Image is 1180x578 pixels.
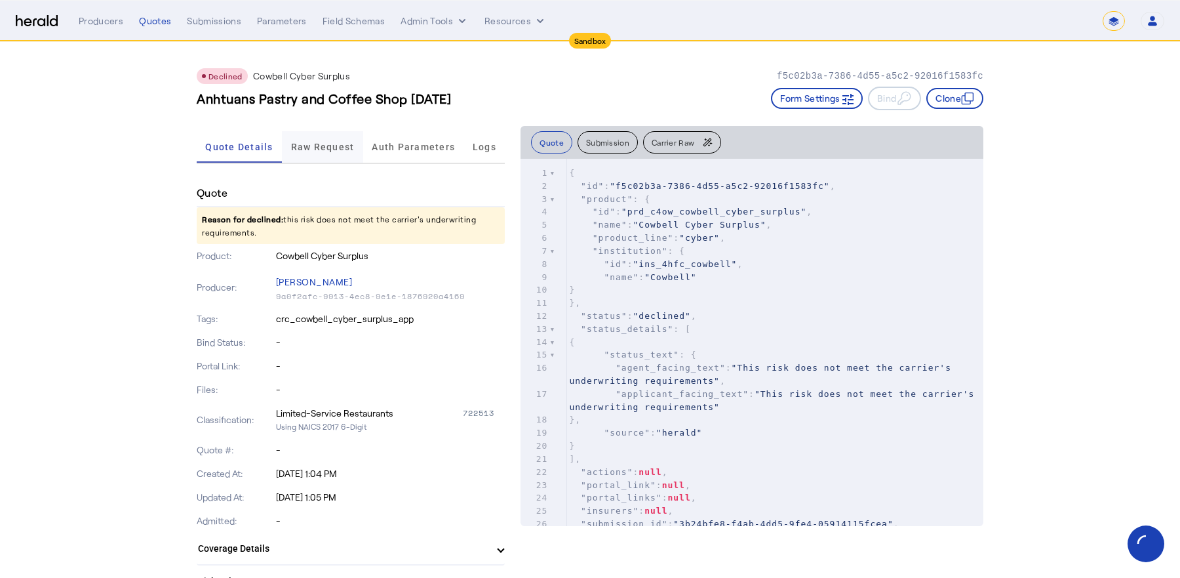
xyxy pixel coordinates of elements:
[569,285,575,295] span: }
[521,440,549,453] div: 20
[197,336,273,349] p: Bind Status:
[521,271,549,284] div: 9
[521,348,549,361] div: 15
[569,272,696,282] span: :
[569,441,575,451] span: }
[633,311,691,321] span: "declined"
[673,519,893,529] span: "3b24bfe8-f4ab-4dd5-9fe4-05914115fcea"
[569,298,581,308] span: },
[581,480,656,490] span: "portal_link"
[644,506,667,516] span: null
[569,194,650,204] span: : {
[197,207,505,244] p: this risk does not meet the carrier's underwriting requirements.
[593,220,627,230] span: "name"
[569,519,899,529] span: : ,
[593,233,674,243] span: "product_line"
[197,312,273,325] p: Tags:
[521,283,549,297] div: 10
[581,181,604,191] span: "id"
[569,389,980,412] span: "This risk does not meet the carrier's underwriting requirements"
[569,493,696,503] span: : ,
[644,272,696,282] span: "Cowbell"
[593,207,616,217] span: "id"
[197,514,273,527] p: Admitted:
[197,491,273,504] p: Updated At:
[569,246,685,256] span: : {
[521,218,549,232] div: 5
[593,246,668,256] span: "institution"
[197,185,227,201] h4: Quote
[656,428,703,438] span: "herald"
[372,142,455,152] span: Auth Parameters
[197,413,273,426] p: Classification:
[531,131,572,154] button: Quote
[569,454,581,464] span: ],
[484,14,547,28] button: Resources dropdown menu
[604,259,627,269] span: "id"
[521,453,549,466] div: 21
[569,337,575,347] span: {
[521,361,549,375] div: 16
[197,360,273,373] p: Portal Link:
[569,389,980,412] span: :
[662,480,685,490] span: null
[521,310,549,323] div: 12
[521,388,549,401] div: 17
[569,506,673,516] span: : ,
[197,444,273,457] p: Quote #:
[202,215,283,224] span: Reason for declined:
[521,336,549,349] div: 14
[521,426,549,440] div: 19
[521,505,549,518] div: 25
[569,220,772,230] span: : ,
[521,491,549,505] div: 24
[276,444,505,457] p: -
[521,323,549,336] div: 13
[569,350,696,360] span: : {
[473,142,496,152] span: Logs
[621,207,806,217] span: "prd_c4ow_cowbell_cyber_surplus"
[569,480,690,490] span: : ,
[578,131,638,154] button: Submission
[521,466,549,479] div: 22
[197,383,273,396] p: Files:
[257,14,307,28] div: Parameters
[633,220,766,230] span: "Cowbell Cyber Surplus"
[16,15,58,28] img: Herald Logo
[521,180,549,193] div: 2
[521,245,549,258] div: 7
[187,14,241,28] div: Submissions
[521,193,549,206] div: 3
[253,70,350,83] p: Cowbell Cyber Surplus
[323,14,385,28] div: Field Schemas
[581,311,627,321] span: "status"
[643,131,721,154] button: Carrier Raw
[569,363,956,386] span: : ,
[569,363,956,386] span: "This risk does not meet the carrier's underwriting requirements"
[205,142,273,152] span: Quote Details
[639,467,661,477] span: null
[276,312,505,325] p: crc_cowbell_cyber_surplus_app
[276,407,393,420] div: Limited-Service Restaurants
[197,533,505,564] mat-expansion-panel-header: Coverage Details
[604,350,679,360] span: "status_text"
[771,88,863,109] button: Form Settings
[569,33,612,49] div: Sandbox
[581,194,633,204] span: "product"
[569,168,575,178] span: {
[652,138,694,146] span: Carrier Raw
[569,428,702,438] span: :
[616,363,726,373] span: "agent_facing_text"
[569,324,690,334] span: : [
[276,420,505,433] p: Using NAICS 2017 6-Digit
[569,467,667,477] span: : ,
[604,428,650,438] span: "source"
[616,389,749,399] span: "applicant_facing_text"
[276,514,505,527] p: -
[569,259,743,269] span: : ,
[521,167,549,180] div: 1
[276,491,505,504] p: [DATE] 1:05 PM
[197,249,273,262] p: Product:
[569,415,581,424] span: },
[679,233,720,243] span: "cyber"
